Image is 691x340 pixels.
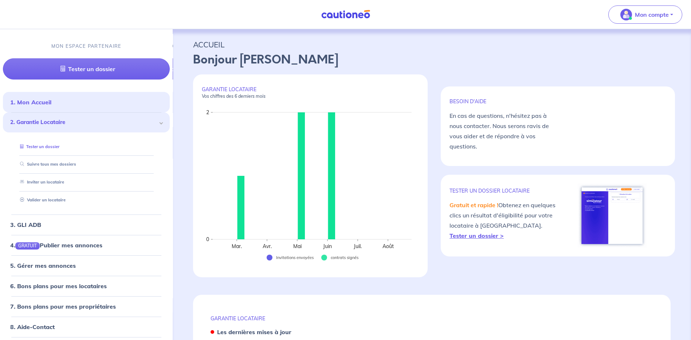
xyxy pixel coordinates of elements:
[578,183,647,248] img: simulateur.png
[353,243,362,250] text: Juil.
[12,159,161,171] div: Suivre tous mes dossiers
[193,51,671,69] p: Bonjour [PERSON_NAME]
[12,194,161,206] div: Valider un locataire
[217,328,291,336] strong: Les dernières mises à jour
[3,58,170,80] a: Tester un dossier
[449,98,558,105] p: BESOIN D'AIDE
[263,243,272,250] text: Avr.
[10,118,157,127] span: 2. Garantie Locataire
[17,197,66,202] a: Valider un locataire
[17,144,59,149] a: Tester un dossier
[3,95,170,109] div: 1. Mon Accueil
[323,243,332,250] text: Juin
[3,112,170,132] div: 2. Garantie Locataire
[10,221,41,228] a: 3. GLI ADB
[608,5,682,24] button: illu_account_valid_menu.svgMon compte
[193,38,671,51] p: ACCUEIL
[3,258,170,273] div: 5. Gérer mes annonces
[3,320,170,334] div: 8. Aide-Contact
[293,243,302,250] text: Mai
[318,10,373,19] img: Cautioneo
[449,111,558,151] p: En cas de questions, n'hésitez pas à nous contacter. Nous serons ravis de vous aider et de répond...
[206,236,209,243] text: 0
[206,109,209,116] text: 2
[449,232,504,239] a: Tester un dossier >
[51,43,122,50] p: MON ESPACE PARTENAIRE
[3,299,170,314] div: 7. Bons plans pour mes propriétaires
[12,141,161,153] div: Tester un dossier
[202,93,266,99] em: Vos chiffres des 6 derniers mois
[449,188,558,194] p: TESTER un dossier locataire
[382,243,394,250] text: Août
[620,9,632,20] img: illu_account_valid_menu.svg
[449,200,558,241] p: Obtenez en quelques clics un résultat d'éligibilité pour votre locataire à [GEOGRAPHIC_DATA].
[10,282,107,290] a: 6. Bons plans pour mes locataires
[635,10,669,19] p: Mon compte
[202,86,419,99] p: GARANTIE LOCATAIRE
[3,238,170,252] div: 4.GRATUITPublier mes annonces
[17,162,76,167] a: Suivre tous mes dossiers
[3,217,170,232] div: 3. GLI ADB
[10,98,51,106] a: 1. Mon Accueil
[449,201,498,209] em: Gratuit et rapide !
[17,179,64,185] a: Inviter un locataire
[12,176,161,188] div: Inviter un locataire
[3,279,170,293] div: 6. Bons plans pour mes locataires
[10,303,116,310] a: 7. Bons plans pour mes propriétaires
[232,243,242,250] text: Mar.
[10,262,76,269] a: 5. Gérer mes annonces
[10,242,102,249] a: 4.GRATUITPublier mes annonces
[10,323,55,331] a: 8. Aide-Contact
[211,315,653,322] p: GARANTIE LOCATAIRE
